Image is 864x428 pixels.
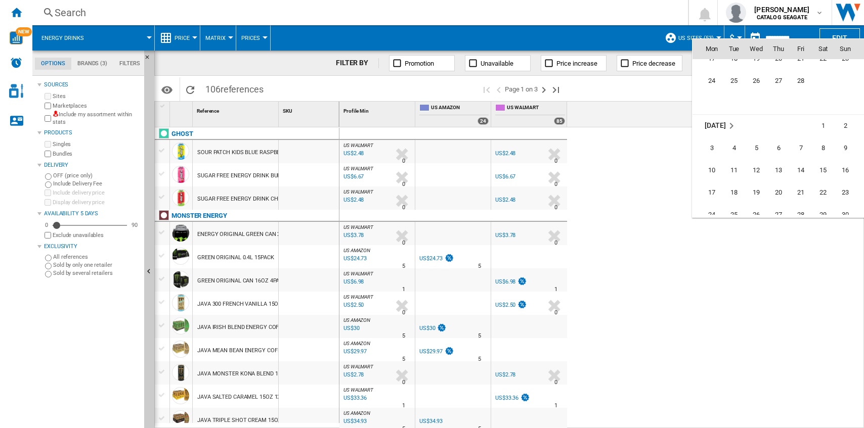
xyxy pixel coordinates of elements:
span: 7 [791,138,811,158]
th: Mon [693,39,723,59]
span: 12 [746,160,766,180]
td: Monday March 17 2025 [693,181,723,204]
span: 19 [746,182,766,203]
td: Monday February 24 2025 [693,70,723,92]
td: Tuesday March 4 2025 [723,137,745,159]
td: Thursday March 27 2025 [767,204,790,226]
td: Tuesday March 11 2025 [723,159,745,181]
td: Thursday March 6 2025 [767,137,790,159]
td: Thursday February 27 2025 [767,70,790,92]
span: 26 [746,205,766,225]
td: Monday March 24 2025 [693,204,723,226]
span: 28 [791,71,811,91]
td: Friday February 28 2025 [790,70,812,92]
span: 8 [813,138,833,158]
th: Fri [790,39,812,59]
td: Wednesday March 5 2025 [745,137,767,159]
span: 30 [835,205,855,225]
span: 5 [746,138,766,158]
span: 15 [813,160,833,180]
td: Saturday March 8 2025 [812,137,834,159]
span: 24 [702,205,722,225]
td: Friday March 21 2025 [790,181,812,204]
span: 1 [813,116,833,136]
span: 9 [835,138,855,158]
span: 6 [768,138,789,158]
span: 24 [702,71,722,91]
span: 11 [724,160,744,180]
span: 4 [724,138,744,158]
td: Tuesday February 25 2025 [723,70,745,92]
span: 23 [835,182,855,203]
td: Saturday March 1 2025 [812,114,834,137]
td: Friday March 28 2025 [790,204,812,226]
td: Thursday March 13 2025 [767,159,790,181]
span: 28 [791,205,811,225]
span: 17 [702,182,722,203]
span: 10 [702,160,722,180]
td: Wednesday March 19 2025 [745,181,767,204]
th: Sat [812,39,834,59]
td: Friday March 14 2025 [790,159,812,181]
span: 29 [813,205,833,225]
th: Thu [767,39,790,59]
span: 2 [835,116,855,136]
td: Wednesday March 12 2025 [745,159,767,181]
span: 13 [768,160,789,180]
span: 27 [768,71,789,91]
td: March 2025 [693,114,767,137]
span: 26 [746,71,766,91]
span: 27 [768,205,789,225]
td: Tuesday March 18 2025 [723,181,745,204]
span: 18 [724,182,744,203]
td: Friday March 7 2025 [790,137,812,159]
span: 21 [791,182,811,203]
span: 25 [724,71,744,91]
span: 25 [724,205,744,225]
td: Wednesday March 26 2025 [745,204,767,226]
span: 22 [813,182,833,203]
span: 3 [702,138,722,158]
td: Saturday March 29 2025 [812,204,834,226]
span: [DATE] [705,121,725,129]
td: Saturday March 22 2025 [812,181,834,204]
td: Monday March 3 2025 [693,137,723,159]
td: Tuesday March 25 2025 [723,204,745,226]
span: 20 [768,182,789,203]
th: Tue [723,39,745,59]
td: Monday March 10 2025 [693,159,723,181]
td: Wednesday February 26 2025 [745,70,767,92]
td: Saturday March 15 2025 [812,159,834,181]
td: Thursday March 20 2025 [767,181,790,204]
th: Wed [745,39,767,59]
span: 16 [835,160,855,180]
span: 14 [791,160,811,180]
